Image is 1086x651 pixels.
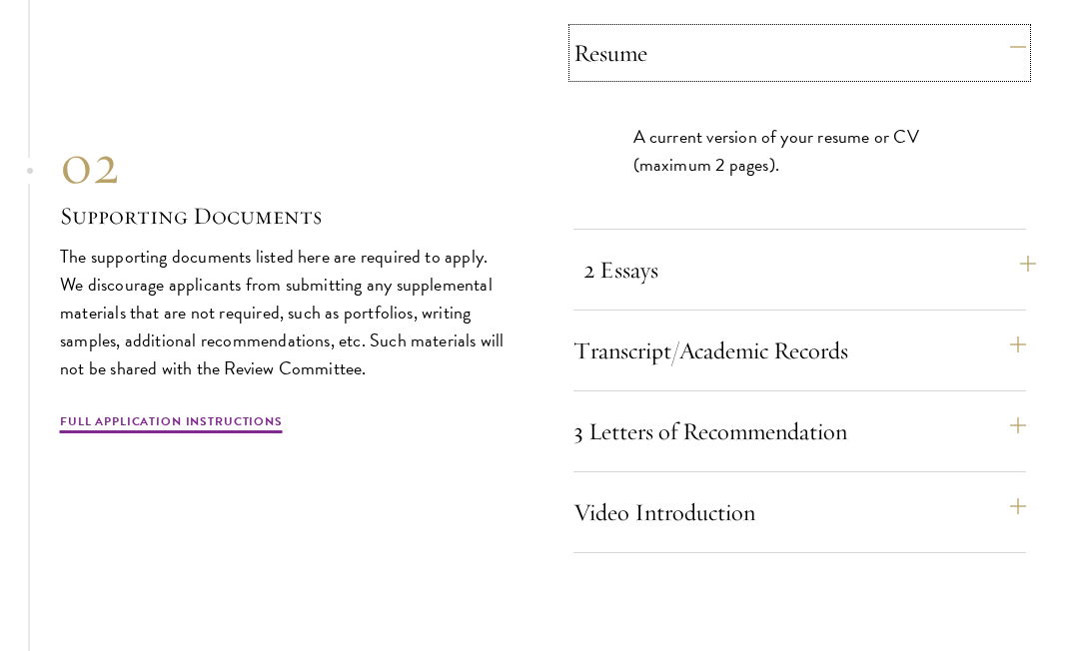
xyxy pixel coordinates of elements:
[573,407,1027,455] button: 3 Letters of Recommendation
[60,412,283,436] a: Full Application Instructions
[573,29,1027,77] button: Resume
[60,199,514,233] h3: Supporting Documents
[573,326,1027,374] button: Transcript/Academic Records
[60,129,514,199] div: 02
[573,488,1027,536] button: Video Introduction
[60,243,514,382] p: The supporting documents listed here are required to apply. We discourage applicants from submitt...
[583,246,1037,294] button: 2 Essays
[633,123,967,179] p: A current version of your resume or CV (maximum 2 pages).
